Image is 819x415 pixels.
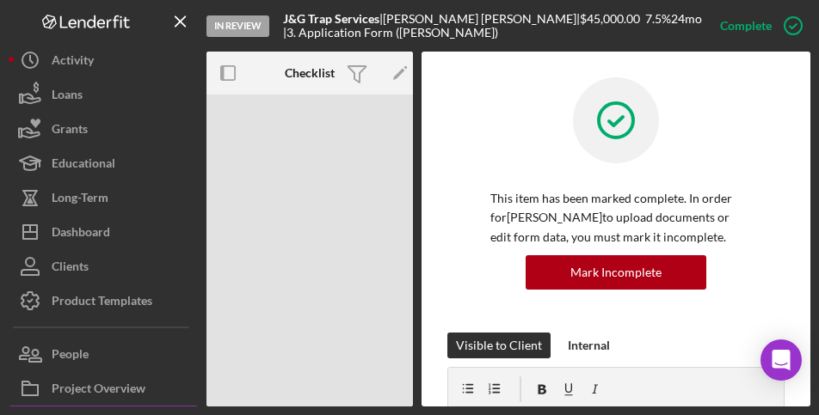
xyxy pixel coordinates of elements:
div: 7.5 % [645,12,671,26]
div: Mark Incomplete [570,255,662,290]
button: Grants [9,112,198,146]
div: | 3. Application Form ([PERSON_NAME]) [283,26,498,40]
button: Loans [9,77,198,112]
div: $45,000.00 [580,12,645,26]
div: Product Templates [52,284,152,322]
button: Educational [9,146,198,180]
div: Visible to Client [456,333,542,358]
div: Complete [720,9,772,43]
div: People [52,337,89,375]
button: Clients [9,249,198,284]
div: Project Overview [52,371,145,410]
div: | [283,12,383,26]
div: Internal [568,333,610,358]
div: In Review [206,15,269,37]
b: J&G Trap Services [283,11,379,26]
button: Internal [559,333,619,358]
div: [PERSON_NAME] [PERSON_NAME] | [383,12,580,26]
button: Long-Term [9,180,198,215]
button: Visible to Client [447,333,551,358]
button: People [9,337,198,371]
div: Activity [52,43,94,82]
button: Activity [9,43,198,77]
button: Dashboard [9,215,198,249]
button: Project Overview [9,371,198,406]
button: Complete [703,9,810,43]
div: Open Intercom Messenger [760,339,802,381]
div: Long-Term [52,180,108,219]
p: This item has been marked complete. In order for [PERSON_NAME] to upload documents or edit form d... [490,189,742,247]
button: Mark Incomplete [526,255,706,290]
button: Product Templates [9,284,198,318]
div: Dashboard [52,215,110,253]
div: Loans [52,77,83,116]
div: Grants [52,112,88,150]
b: Checklist [285,66,335,80]
div: Clients [52,249,89,288]
div: 24 mo [671,12,702,26]
div: Educational [52,146,115,185]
